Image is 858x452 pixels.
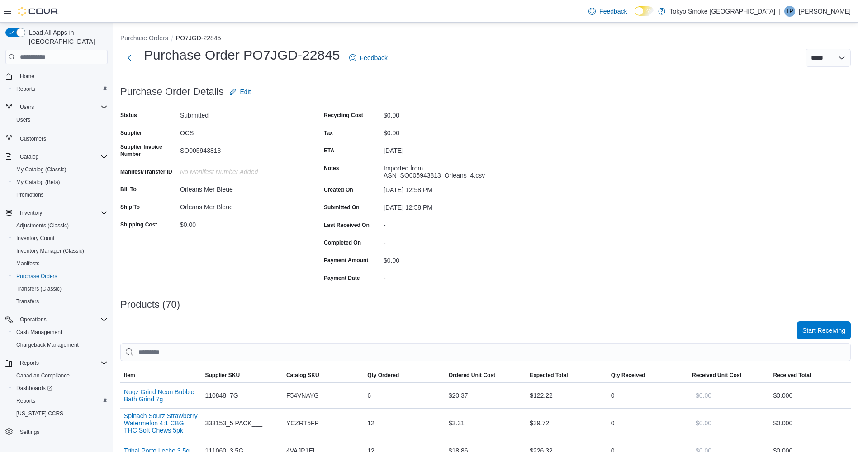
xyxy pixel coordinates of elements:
[13,164,70,175] a: My Catalog (Classic)
[20,209,42,217] span: Inventory
[120,129,142,137] label: Supplier
[16,397,35,405] span: Reports
[13,189,108,200] span: Promotions
[9,163,111,176] button: My Catalog (Classic)
[13,114,108,125] span: Users
[384,200,505,211] div: [DATE] 12:58 PM
[16,102,108,113] span: Users
[205,390,249,401] span: 110848_7G___
[20,153,38,160] span: Catalog
[13,339,82,350] a: Chargeback Management
[180,165,301,175] div: No Manifest Number added
[13,370,108,381] span: Canadian Compliance
[364,368,445,382] button: Qty Ordered
[9,382,111,395] a: Dashboards
[384,271,505,282] div: -
[16,179,60,186] span: My Catalog (Beta)
[9,395,111,407] button: Reports
[16,102,38,113] button: Users
[384,126,505,137] div: $0.00
[13,164,108,175] span: My Catalog (Classic)
[286,418,319,428] span: YCZRT5FP
[324,221,370,229] label: Last Received On
[9,83,111,95] button: Reports
[13,189,47,200] a: Promotions
[16,166,66,173] span: My Catalog (Classic)
[802,326,845,335] span: Start Receiving
[324,274,360,282] label: Payment Date
[9,295,111,308] button: Transfers
[16,314,50,325] button: Operations
[16,116,30,123] span: Users
[9,113,111,126] button: Users
[16,207,46,218] button: Inventory
[176,34,221,42] button: PO7JGD-22845
[784,6,795,17] div: Tyler Perry
[2,313,111,326] button: Operations
[9,232,111,245] button: Inventory Count
[526,368,607,382] button: Expected Total
[120,203,140,211] label: Ship To
[120,168,172,175] label: Manifest/Transfer ID
[20,316,47,323] span: Operations
[286,390,319,401] span: F54VNAYG
[692,372,741,379] span: Received Unit Cost
[9,339,111,351] button: Chargeback Management
[13,84,39,94] a: Reports
[16,341,79,348] span: Chargeback Management
[180,126,301,137] div: OCS
[2,70,111,83] button: Home
[696,419,711,428] span: $0.00
[16,285,62,292] span: Transfers (Classic)
[384,108,505,119] div: $0.00
[585,2,630,20] a: Feedback
[226,83,255,101] button: Edit
[2,207,111,219] button: Inventory
[445,414,526,432] div: $3.31
[688,368,769,382] button: Received Unit Cost
[13,408,108,419] span: Washington CCRS
[9,369,111,382] button: Canadian Compliance
[13,327,108,338] span: Cash Management
[324,239,361,246] label: Completed On
[449,372,495,379] span: Ordered Unit Cost
[180,182,301,193] div: Orleans Mer Bleue
[16,191,44,198] span: Promotions
[770,368,851,382] button: Received Total
[9,176,111,188] button: My Catalog (Beta)
[324,112,363,119] label: Recycling Cost
[13,177,64,188] a: My Catalog (Beta)
[367,372,399,379] span: Qty Ordered
[324,165,339,172] label: Notes
[16,133,50,144] a: Customers
[773,390,848,401] div: $0.00 0
[16,358,43,368] button: Reports
[20,73,34,80] span: Home
[13,233,58,244] a: Inventory Count
[2,101,111,113] button: Users
[9,188,111,201] button: Promotions
[9,270,111,282] button: Purchase Orders
[18,7,59,16] img: Cova
[20,428,39,436] span: Settings
[384,183,505,193] div: [DATE] 12:58 PM
[445,386,526,405] div: $20.37
[526,386,607,405] div: $122.22
[124,372,135,379] span: Item
[13,245,108,256] span: Inventory Manager (Classic)
[16,372,70,379] span: Canadian Compliance
[360,53,388,62] span: Feedback
[384,218,505,229] div: -
[611,372,645,379] span: Qty Received
[144,46,340,64] h1: Purchase Order PO7JGD-22845
[16,85,35,93] span: Reports
[786,6,793,17] span: TP
[13,383,56,394] a: Dashboards
[13,271,61,282] a: Purchase Orders
[16,260,39,267] span: Manifests
[16,207,108,218] span: Inventory
[16,385,52,392] span: Dashboards
[364,386,445,405] div: 6
[607,386,688,405] div: 0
